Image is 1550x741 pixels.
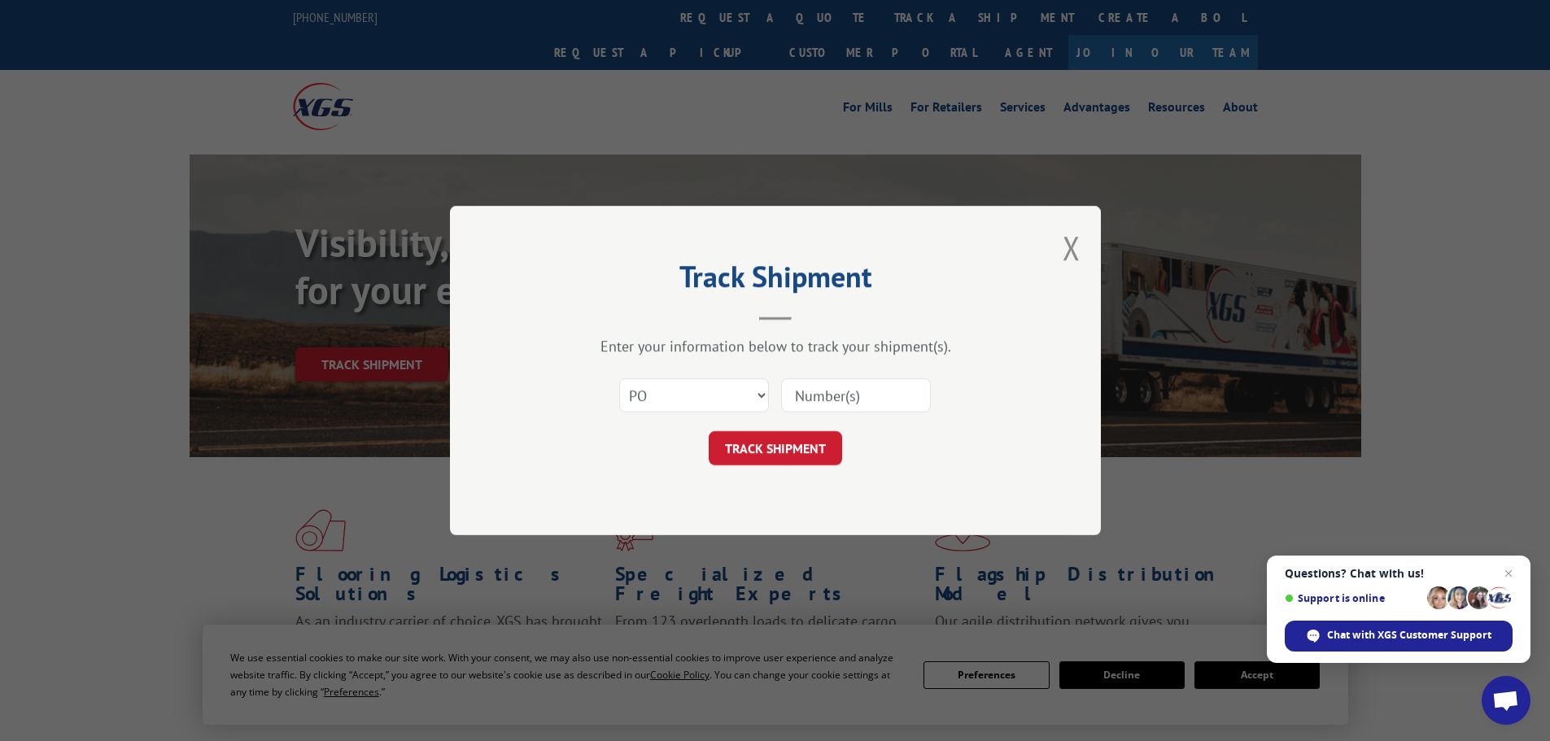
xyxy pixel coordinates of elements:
[1285,621,1513,652] div: Chat with XGS Customer Support
[709,431,842,465] button: TRACK SHIPMENT
[1499,564,1518,583] span: Close chat
[531,265,1020,296] h2: Track Shipment
[1063,226,1081,269] button: Close modal
[781,378,931,412] input: Number(s)
[531,337,1020,355] div: Enter your information below to track your shipment(s).
[1327,628,1491,643] span: Chat with XGS Customer Support
[1285,567,1513,580] span: Questions? Chat with us!
[1482,676,1530,725] div: Open chat
[1285,592,1421,604] span: Support is online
